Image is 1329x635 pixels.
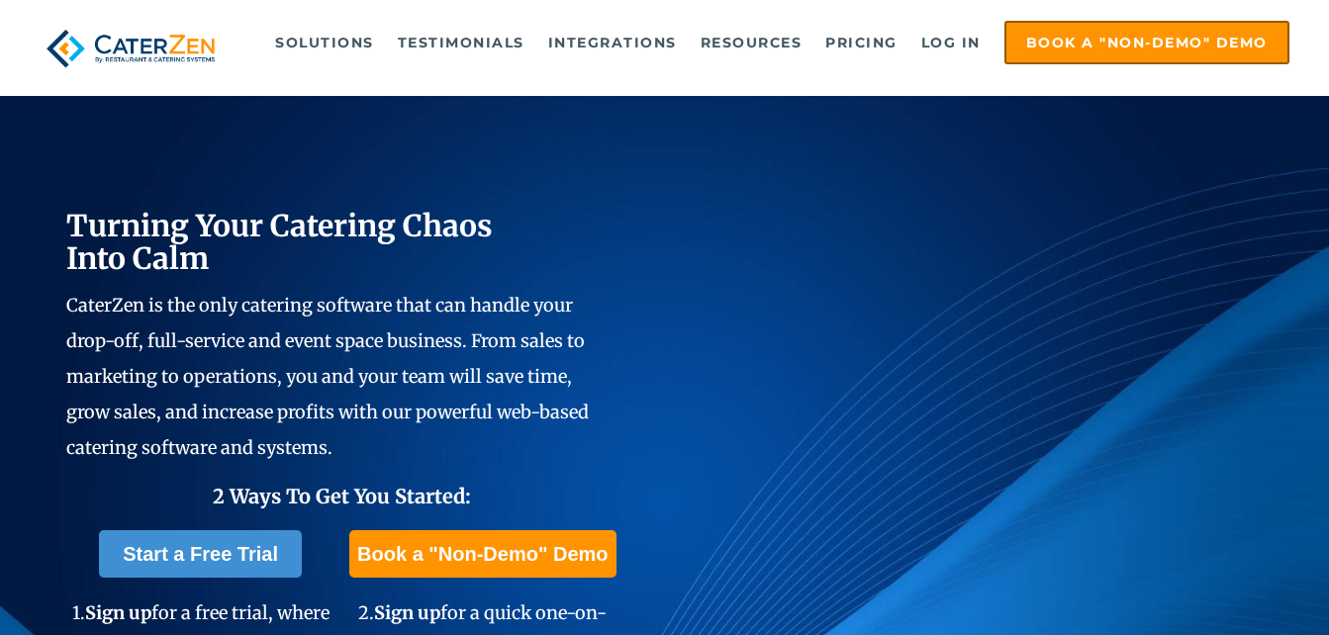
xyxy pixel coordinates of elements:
[253,21,1289,64] div: Navigation Menu
[66,294,589,459] span: CaterZen is the only catering software that can handle your drop-off, full-service and event spac...
[374,601,440,624] span: Sign up
[40,21,221,76] img: caterzen
[213,484,471,508] span: 2 Ways To Get You Started:
[66,207,493,277] span: Turning Your Catering Chaos Into Calm
[349,530,616,578] a: Book a "Non-Demo" Demo
[388,23,534,62] a: Testimonials
[1153,558,1307,613] iframe: Help widget launcher
[691,23,812,62] a: Resources
[538,23,687,62] a: Integrations
[265,23,384,62] a: Solutions
[911,23,991,62] a: Log in
[85,601,151,624] span: Sign up
[815,23,907,62] a: Pricing
[99,530,302,578] a: Start a Free Trial
[1004,21,1289,64] a: Book a "Non-Demo" Demo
